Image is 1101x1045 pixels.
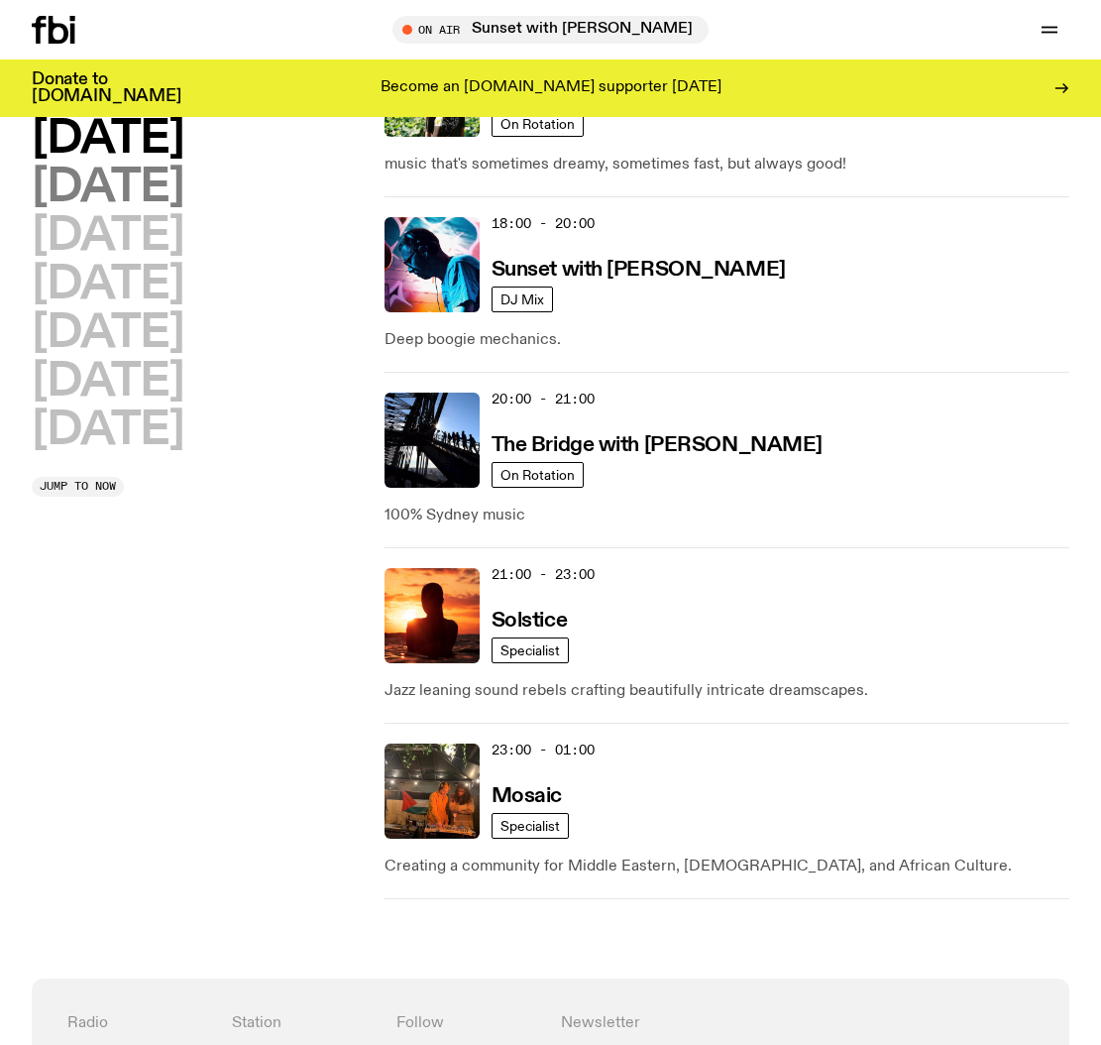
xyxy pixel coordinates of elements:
[492,565,595,584] span: 21:00 - 23:00
[492,214,595,233] span: 18:00 - 20:00
[32,408,183,453] button: [DATE]
[492,607,567,632] a: Solstice
[396,1014,541,1033] h4: Follow
[32,71,181,105] h3: Donate to [DOMAIN_NAME]
[492,813,569,839] a: Specialist
[492,638,569,663] a: Specialist
[492,741,595,759] span: 23:00 - 01:00
[385,855,1069,878] p: Creating a community for Middle Eastern, [DEMOGRAPHIC_DATA], and African Culture.
[500,116,575,131] span: On Rotation
[385,217,480,312] img: Simon Caldwell stands side on, looking downwards. He has headphones on. Behind him is a brightly ...
[385,679,1069,703] p: Jazz leaning sound rebels crafting beautifully intricate dreamscapes.
[492,462,584,488] a: On Rotation
[32,477,124,497] button: Jump to now
[32,263,183,307] button: [DATE]
[385,328,1069,352] p: Deep boogie mechanics.
[492,786,562,807] h3: Mosaic
[492,287,553,312] a: DJ Mix
[500,291,544,306] span: DJ Mix
[492,256,786,281] a: Sunset with [PERSON_NAME]
[492,111,584,137] a: On Rotation
[500,467,575,482] span: On Rotation
[500,642,560,657] span: Specialist
[492,782,562,807] a: Mosaic
[492,390,595,408] span: 20:00 - 21:00
[392,16,709,44] button: On AirSunset with [PERSON_NAME]
[32,360,183,405] button: [DATE]
[32,214,183,259] button: [DATE]
[32,117,183,162] button: [DATE]
[385,153,1069,176] p: music that's sometimes dreamy, sometimes fast, but always good!
[385,568,480,663] img: A girl standing in the ocean as waist level, staring into the rise of the sun.
[381,79,721,97] p: Become an [DOMAIN_NAME] supporter [DATE]
[561,1014,870,1033] h4: Newsletter
[385,504,1069,527] p: 100% Sydney music
[232,1014,377,1033] h4: Station
[32,311,183,356] button: [DATE]
[500,818,560,833] span: Specialist
[385,393,480,488] img: People climb Sydney's Harbour Bridge
[492,431,823,456] a: The Bridge with [PERSON_NAME]
[67,1014,212,1033] h4: Radio
[385,744,480,839] img: Tommy and Jono Playing at a fundraiser for Palestine
[40,481,116,492] span: Jump to now
[492,260,786,281] h3: Sunset with [PERSON_NAME]
[32,166,183,210] button: [DATE]
[492,435,823,456] h3: The Bridge with [PERSON_NAME]
[492,611,567,632] h3: Solstice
